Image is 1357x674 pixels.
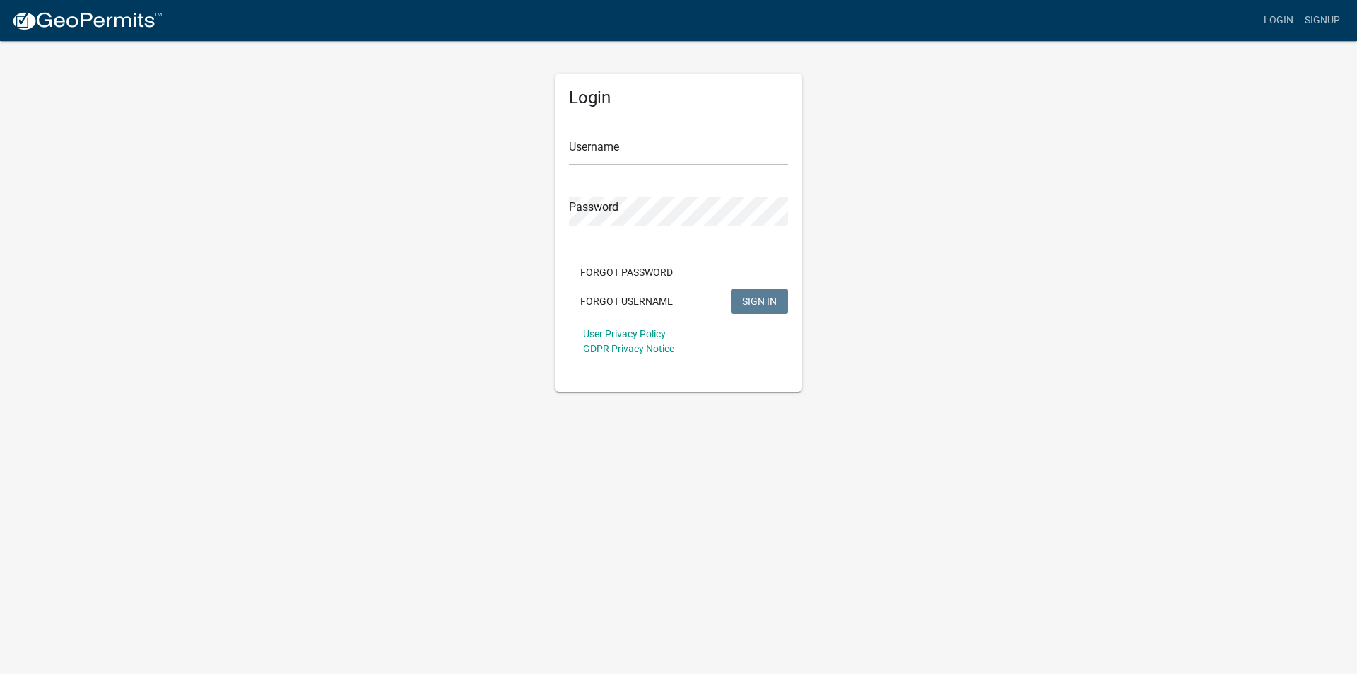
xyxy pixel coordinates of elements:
span: SIGN IN [742,295,777,306]
h5: Login [569,88,788,108]
a: Signup [1299,7,1346,34]
button: Forgot Password [569,260,684,285]
a: User Privacy Policy [583,328,666,339]
button: Forgot Username [569,289,684,314]
a: Login [1258,7,1299,34]
a: GDPR Privacy Notice [583,343,674,354]
button: SIGN IN [731,289,788,314]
